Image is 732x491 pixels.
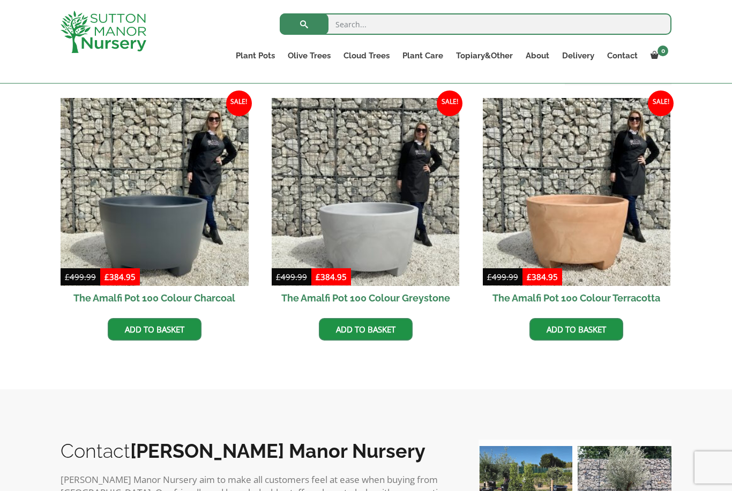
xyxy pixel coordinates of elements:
[487,271,518,282] bdi: 499.99
[396,48,450,63] a: Plant Care
[519,48,556,63] a: About
[130,440,425,462] b: [PERSON_NAME] Manor Nursery
[280,13,671,35] input: Search...
[61,11,146,53] img: logo
[644,48,671,63] a: 0
[319,318,413,341] a: Add to basket: “The Amalfi Pot 100 Colour Greystone”
[272,286,460,310] h2: The Amalfi Pot 100 Colour Greystone
[483,286,671,310] h2: The Amalfi Pot 100 Colour Terracotta
[108,318,201,341] a: Add to basket: “The Amalfi Pot 100 Colour Charcoal”
[276,271,281,282] span: £
[316,271,347,282] bdi: 384.95
[61,98,249,286] img: The Amalfi Pot 100 Colour Charcoal
[487,271,492,282] span: £
[65,271,96,282] bdi: 499.99
[281,48,337,63] a: Olive Trees
[527,271,558,282] bdi: 384.95
[61,440,457,462] h2: Contact
[337,48,396,63] a: Cloud Trees
[529,318,623,341] a: Add to basket: “The Amalfi Pot 100 Colour Terracotta”
[61,98,249,310] a: Sale! The Amalfi Pot 100 Colour Charcoal
[65,271,70,282] span: £
[527,271,532,282] span: £
[483,98,671,286] img: The Amalfi Pot 100 Colour Terracotta
[272,98,460,286] img: The Amalfi Pot 100 Colour Greystone
[316,271,320,282] span: £
[483,98,671,310] a: Sale! The Amalfi Pot 100 Colour Terracotta
[450,48,519,63] a: Topiary&Other
[104,271,136,282] bdi: 384.95
[61,286,249,310] h2: The Amalfi Pot 100 Colour Charcoal
[437,90,462,116] span: Sale!
[601,48,644,63] a: Contact
[556,48,601,63] a: Delivery
[104,271,109,282] span: £
[229,48,281,63] a: Plant Pots
[272,98,460,310] a: Sale! The Amalfi Pot 100 Colour Greystone
[658,46,668,56] span: 0
[226,90,252,116] span: Sale!
[648,90,674,116] span: Sale!
[276,271,307,282] bdi: 499.99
